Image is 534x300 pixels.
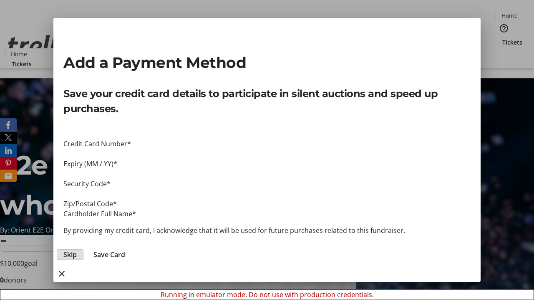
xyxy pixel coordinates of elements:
[63,199,471,209] div: Zip/Postal Code*
[63,169,471,179] iframe: Secure payment input frame
[63,86,471,116] p: Save your credit card details to participate in silent auctions and speed up purchases.
[53,265,70,282] button: close
[63,189,471,199] iframe: Secure payment input frame
[63,225,471,235] p: By providing my credit card, I acknowledge that it will be used for future purchases related to t...
[87,250,132,260] button: Save Card
[63,139,131,148] label: Credit Card Number*
[57,249,83,260] button: Skip
[63,179,111,188] label: Security Code*
[63,149,471,159] iframe: Secure payment input frame
[93,250,125,260] span: Save Card
[63,51,471,74] h2: Add a Payment Method
[63,159,117,168] label: Expiry (MM / YY)*
[63,209,471,219] div: Cardholder Full Name*
[63,250,77,260] span: Skip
